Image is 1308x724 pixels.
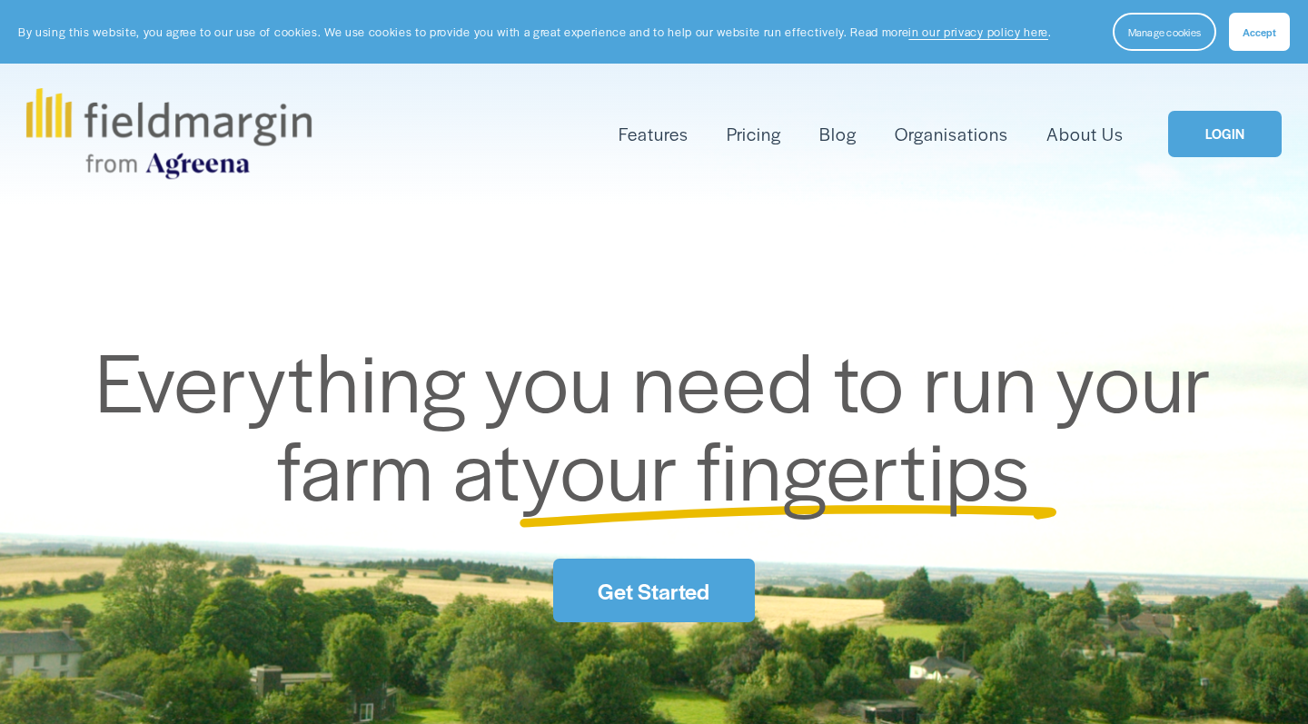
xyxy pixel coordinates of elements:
button: Accept [1229,13,1290,51]
a: About Us [1046,119,1124,149]
a: Organisations [895,119,1008,149]
span: Accept [1243,25,1276,39]
button: Manage cookies [1113,13,1216,51]
span: Everything you need to run your farm at [95,322,1232,524]
a: Get Started [553,559,754,622]
span: Manage cookies [1128,25,1201,39]
a: Blog [819,119,857,149]
a: folder dropdown [619,119,689,149]
p: By using this website, you agree to our use of cookies. We use cookies to provide you with a grea... [18,24,1052,41]
img: fieldmargin.com [26,88,312,179]
a: in our privacy policy here [908,24,1048,40]
a: Pricing [727,119,781,149]
a: LOGIN [1168,111,1282,157]
span: your fingertips [521,410,1031,524]
span: Features [619,121,689,147]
